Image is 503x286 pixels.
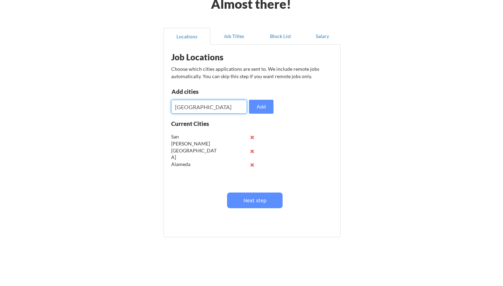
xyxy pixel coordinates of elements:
button: Next step [227,193,283,208]
div: San [PERSON_NAME] [171,133,217,147]
button: Block List [257,28,304,45]
button: Job Titles [210,28,257,45]
button: Salary [304,28,341,45]
div: Job Locations [171,53,259,61]
input: Type here... [171,100,247,114]
div: Choose which cities applications are sent to. We include remote jobs automatically. You can skip ... [171,65,332,80]
button: Locations [163,28,210,45]
div: Add cities [172,89,244,95]
div: Alameda [171,161,217,168]
button: Add [249,100,274,114]
div: Current Cities [171,121,224,127]
div: [GEOGRAPHIC_DATA] [171,147,217,161]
